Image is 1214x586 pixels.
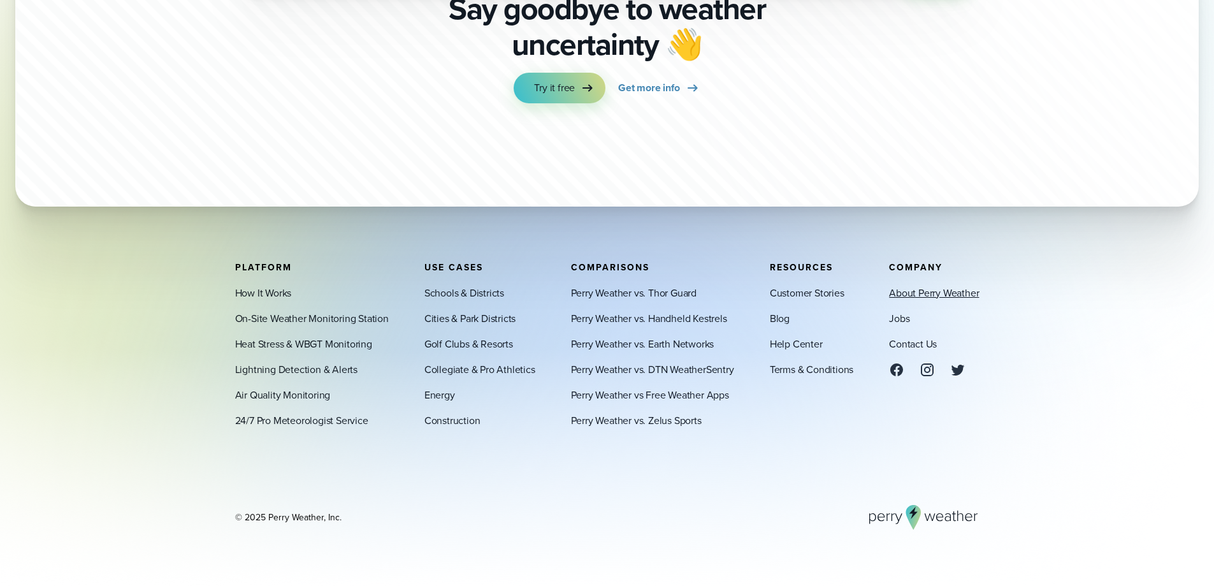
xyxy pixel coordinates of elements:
[571,285,697,300] a: Perry Weather vs. Thor Guard
[235,387,331,402] a: Air Quality Monitoring
[571,387,729,402] a: Perry Weather vs Free Weather Apps
[424,260,483,274] span: Use Cases
[235,336,372,351] a: Heat Stress & WBGT Monitoring
[770,311,790,326] a: Blog
[235,260,292,274] span: Platform
[889,336,937,351] a: Contact Us
[571,362,734,377] a: Perry Weather vs. DTN WeatherSentry
[770,260,833,274] span: Resources
[424,387,455,402] a: Energy
[235,362,358,377] a: Lightning Detection & Alerts
[235,285,292,300] a: How It Works
[889,311,909,326] a: Jobs
[235,311,389,326] a: On-Site Weather Monitoring Station
[424,413,481,428] a: Construction
[534,80,575,96] span: Try it free
[424,285,504,300] a: Schools & Districts
[571,413,702,428] a: Perry Weather vs. Zelus Sports
[618,80,679,96] span: Get more info
[571,311,727,326] a: Perry Weather vs. Handheld Kestrels
[424,336,513,351] a: Golf Clubs & Resorts
[618,73,700,103] a: Get more info
[235,511,342,524] div: © 2025 Perry Weather, Inc.
[770,362,853,377] a: Terms & Conditions
[889,260,943,274] span: Company
[571,260,649,274] span: Comparisons
[514,73,605,103] a: Try it free
[424,362,535,377] a: Collegiate & Pro Athletics
[770,336,823,351] a: Help Center
[235,413,368,428] a: 24/7 Pro Meteorologist Service
[571,336,714,351] a: Perry Weather vs. Earth Networks
[770,285,844,300] a: Customer Stories
[889,285,979,300] a: About Perry Weather
[424,311,516,326] a: Cities & Park Districts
